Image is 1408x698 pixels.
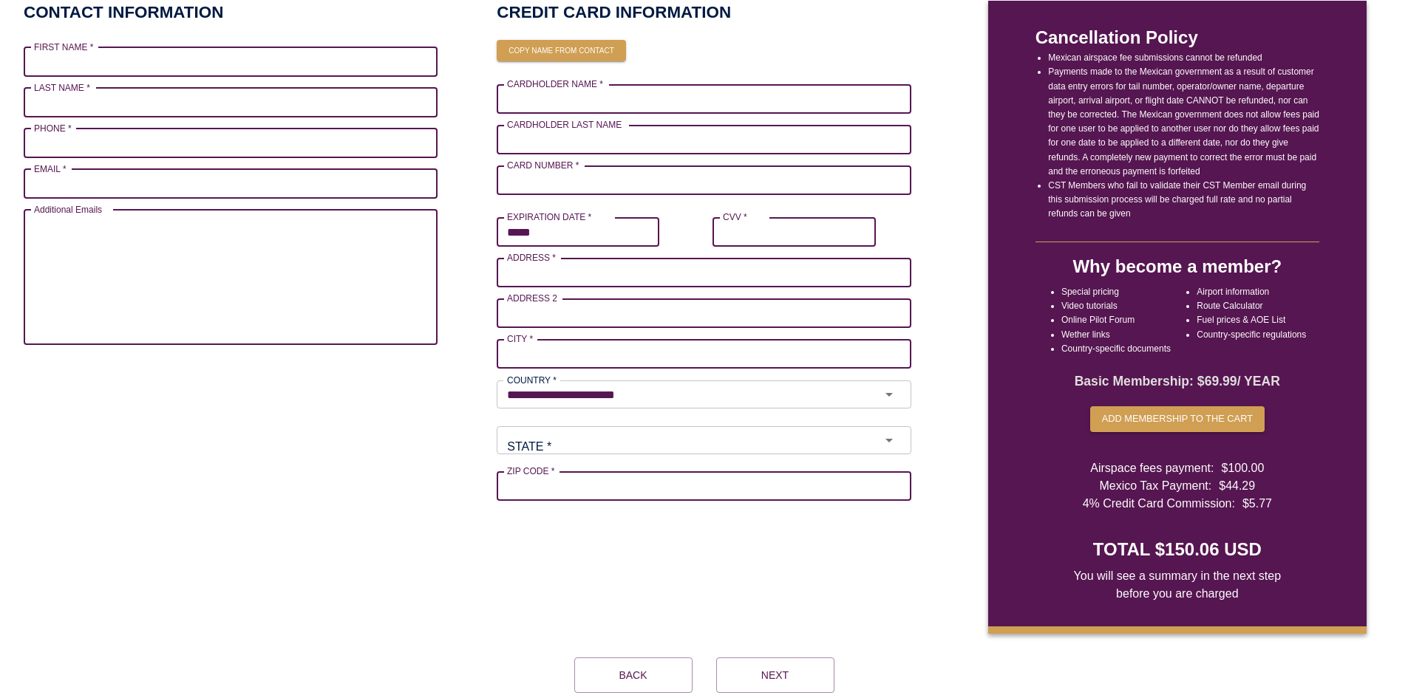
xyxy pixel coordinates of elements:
[1048,65,1319,179] li: Payments made to the Mexican government as a result of customer data entry errors for tail number...
[1219,477,1255,495] span: $ 44.29
[1072,254,1282,279] h4: Why become a member?
[1061,342,1171,356] li: Country-specific documents
[1197,299,1306,313] li: Route Calculator
[34,81,90,94] label: LAST NAME *
[1064,567,1290,603] span: You will see a summary in the next step before you are charged
[507,465,554,477] label: ZIP CODE *
[507,211,591,223] label: EXPIRATION DATE *
[507,374,557,386] label: COUNTRY *
[507,118,622,131] label: CARDHOLDER LAST NAME
[1061,328,1171,342] li: Wether links
[1197,285,1306,299] li: Airport information
[497,1,911,24] h2: CREDIT CARD INFORMATION
[873,384,906,405] button: Open
[1035,24,1319,51] p: Cancellation Policy
[1090,459,1214,477] span: Airspace fees payment:
[507,78,603,90] label: CARDHOLDER NAME *
[1090,406,1265,431] button: Add membership to the cart
[873,430,906,451] button: Open
[1242,495,1272,513] span: $ 5.77
[34,162,67,175] label: EMAIL *
[24,1,223,24] h2: CONTACT INFORMATION
[507,159,579,171] label: CARD NUMBER *
[34,347,427,362] p: Up to X email addresses separated by a comma
[1093,537,1262,562] h4: TOTAL $150.06 USD
[34,203,102,216] label: Additional Emails
[1061,285,1171,299] li: Special pricing
[1083,495,1235,513] span: 4% Credit Card Commission:
[1222,459,1265,477] span: $ 100.00
[1048,51,1319,65] li: Mexican airspace fee submissions cannot be refunded
[507,332,533,345] label: CITY *
[34,41,93,53] label: FIRST NAME *
[507,251,556,264] label: ADDRESS *
[507,292,557,304] label: ADDRESS 2
[1099,477,1211,495] span: Mexico Tax Payment:
[1061,313,1171,327] li: Online Pilot Forum
[1048,179,1319,222] li: CST Members who fail to validate their CST Member email during this submission process will be ch...
[716,657,834,693] button: Next
[34,122,72,134] label: PHONE *
[1197,328,1306,342] li: Country-specific regulations
[723,211,747,223] label: CVV *
[1197,313,1306,327] li: Fuel prices & AOE List
[497,40,625,62] button: Copy name from contact
[574,657,693,693] button: Back
[1075,374,1280,389] strong: Basic Membership: $ 69.99 / YEAR
[1061,299,1171,313] li: Video tutorials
